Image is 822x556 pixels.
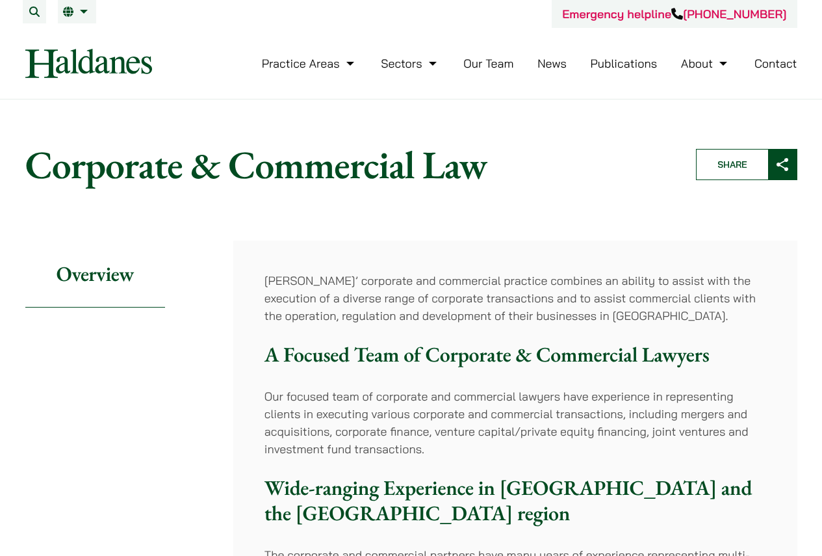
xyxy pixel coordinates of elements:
a: EN [63,7,91,17]
a: Practice Areas [262,56,357,71]
h3: Wide-ranging Experience in [GEOGRAPHIC_DATA] and the [GEOGRAPHIC_DATA] region [264,475,766,525]
a: About [681,56,730,71]
img: Logo of Haldanes [25,49,152,78]
h2: Overview [25,241,165,308]
h1: Corporate & Commercial Law [25,141,674,188]
a: Sectors [381,56,439,71]
a: Our Team [463,56,513,71]
p: [PERSON_NAME]’ corporate and commercial practice combines an ability to assist with the execution... [264,272,766,324]
span: Share [697,150,768,179]
a: Contact [754,56,797,71]
h3: A Focused Team of Corporate & Commercial Lawyers [264,342,766,367]
a: News [537,56,567,71]
button: Share [696,149,797,180]
a: Publications [591,56,658,71]
p: Our focused team of corporate and commercial lawyers have experience in representing clients in e... [264,388,766,458]
a: Emergency helpline[PHONE_NUMBER] [562,7,786,21]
